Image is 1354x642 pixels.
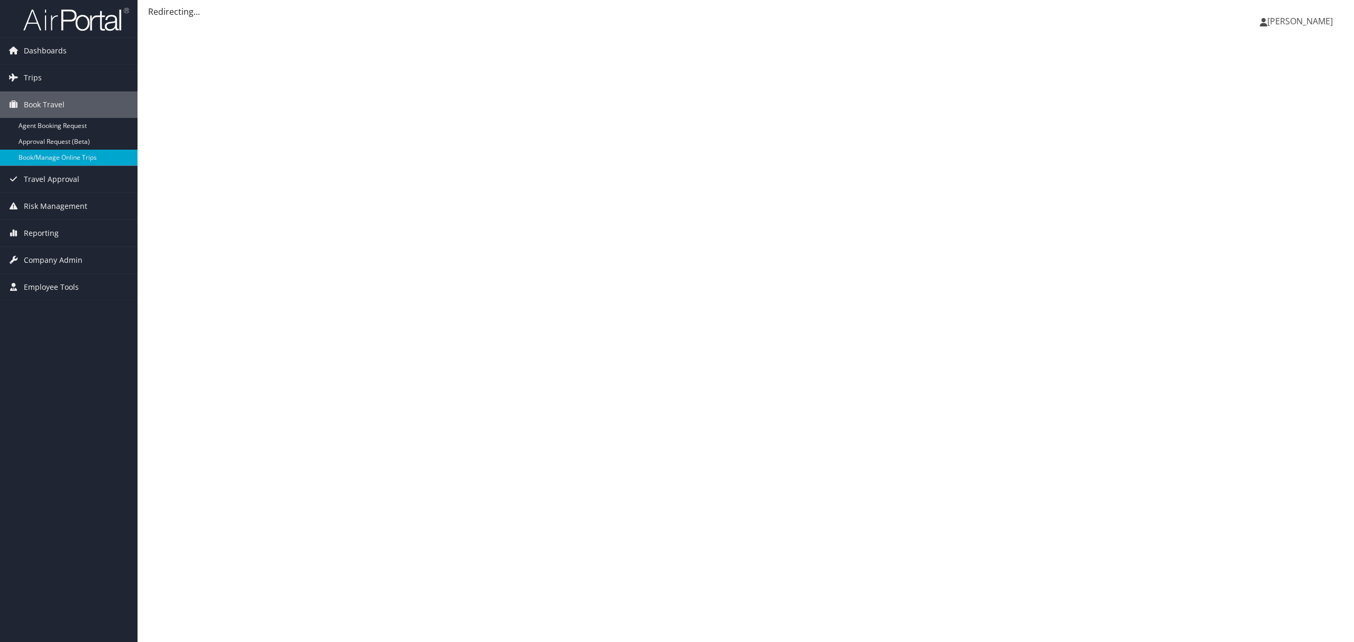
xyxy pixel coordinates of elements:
[148,5,1343,18] div: Redirecting...
[1260,5,1343,37] a: [PERSON_NAME]
[24,38,67,64] span: Dashboards
[23,7,129,32] img: airportal-logo.png
[24,193,87,219] span: Risk Management
[1267,15,1333,27] span: [PERSON_NAME]
[24,274,79,300] span: Employee Tools
[24,220,59,246] span: Reporting
[24,247,83,273] span: Company Admin
[24,166,79,192] span: Travel Approval
[24,91,65,118] span: Book Travel
[24,65,42,91] span: Trips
